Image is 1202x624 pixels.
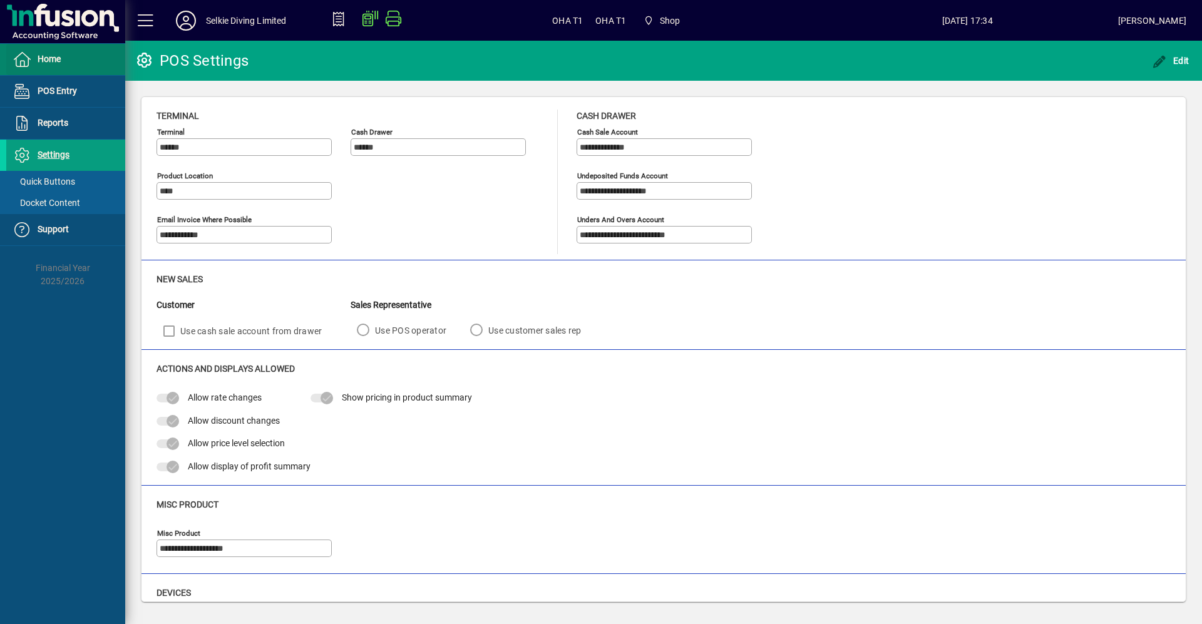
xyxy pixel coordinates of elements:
[38,224,69,234] span: Support
[157,274,203,284] span: New Sales
[577,128,638,136] mat-label: Cash sale account
[6,171,125,192] a: Quick Buttons
[166,9,206,32] button: Profile
[1149,49,1193,72] button: Edit
[135,51,249,71] div: POS Settings
[157,215,252,224] mat-label: Email Invoice where possible
[157,529,200,538] mat-label: Misc Product
[660,11,681,31] span: Shop
[13,198,80,208] span: Docket Content
[639,9,685,32] span: Shop
[577,111,636,121] span: Cash Drawer
[342,392,472,402] span: Show pricing in product summary
[6,214,125,245] a: Support
[6,76,125,107] a: POS Entry
[206,11,287,31] div: Selkie Diving Limited
[817,11,1118,31] span: [DATE] 17:34
[188,392,262,402] span: Allow rate changes
[351,128,393,136] mat-label: Cash Drawer
[38,118,68,128] span: Reports
[595,11,626,31] span: OHA T1
[577,171,668,180] mat-label: Undeposited Funds Account
[1118,11,1186,31] div: [PERSON_NAME]
[157,299,351,312] div: Customer
[577,215,664,224] mat-label: Unders and Overs Account
[188,416,280,426] span: Allow discount changes
[188,438,285,448] span: Allow price level selection
[13,176,75,187] span: Quick Buttons
[157,171,213,180] mat-label: Product location
[157,588,191,598] span: Devices
[38,150,69,160] span: Settings
[188,461,311,471] span: Allow display of profit summary
[157,499,218,509] span: Misc Product
[157,364,295,374] span: Actions and Displays Allowed
[6,192,125,213] a: Docket Content
[157,128,185,136] mat-label: Terminal
[1152,56,1189,66] span: Edit
[6,44,125,75] a: Home
[552,11,583,31] span: OHA T1
[38,54,61,64] span: Home
[38,86,77,96] span: POS Entry
[351,299,599,312] div: Sales Representative
[157,111,199,121] span: Terminal
[6,108,125,139] a: Reports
